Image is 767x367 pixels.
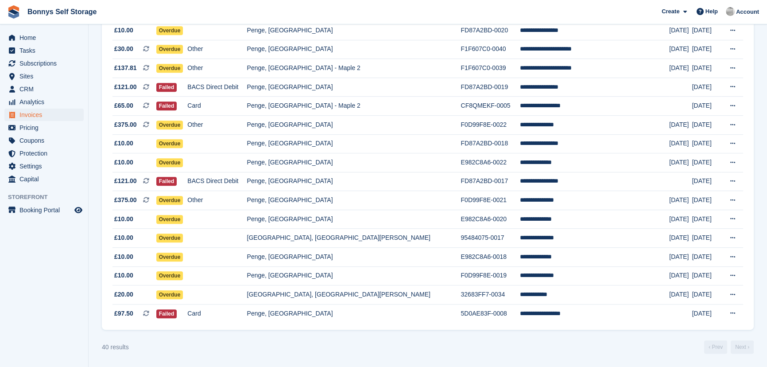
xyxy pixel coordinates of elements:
[461,97,519,116] td: CF8QMEKF-0005
[187,40,247,59] td: Other
[669,285,692,305] td: [DATE]
[187,78,247,97] td: BACS Direct Debit
[461,285,519,305] td: 32683FF7-0034
[19,147,73,160] span: Protection
[4,70,84,82] a: menu
[669,153,692,172] td: [DATE]
[114,63,137,73] span: £137.81
[247,229,461,248] td: [GEOGRAPHIC_DATA], [GEOGRAPHIC_DATA][PERSON_NAME]
[114,252,133,262] span: £10.00
[247,172,461,191] td: Penge, [GEOGRAPHIC_DATA]
[692,191,722,210] td: [DATE]
[461,248,519,267] td: E982C8A6-0018
[156,83,177,92] span: Failed
[102,343,129,352] div: 40 results
[4,31,84,44] a: menu
[461,40,519,59] td: F1F607C0-0040
[4,121,84,134] a: menu
[669,191,692,210] td: [DATE]
[4,83,84,95] a: menu
[19,83,73,95] span: CRM
[156,102,177,110] span: Failed
[461,266,519,285] td: F0D99F8E-0019
[19,121,73,134] span: Pricing
[156,215,183,224] span: Overdue
[156,196,183,205] span: Overdue
[461,229,519,248] td: 95484075-0017
[669,229,692,248] td: [DATE]
[73,205,84,215] a: Preview store
[4,57,84,70] a: menu
[461,210,519,229] td: E982C8A6-0020
[114,101,133,110] span: £65.00
[247,304,461,323] td: Penge, [GEOGRAPHIC_DATA]
[692,304,722,323] td: [DATE]
[461,59,519,78] td: F1F607C0-0039
[247,134,461,153] td: Penge, [GEOGRAPHIC_DATA]
[662,7,679,16] span: Create
[247,191,461,210] td: Penge, [GEOGRAPHIC_DATA]
[19,70,73,82] span: Sites
[19,31,73,44] span: Home
[4,109,84,121] a: menu
[156,45,183,54] span: Overdue
[669,134,692,153] td: [DATE]
[461,153,519,172] td: E982C8A6-0022
[692,59,722,78] td: [DATE]
[692,172,722,191] td: [DATE]
[156,139,183,148] span: Overdue
[114,139,133,148] span: £10.00
[114,215,133,224] span: £10.00
[692,78,722,97] td: [DATE]
[461,172,519,191] td: FD87A2BD-0017
[114,195,137,205] span: £375.00
[187,115,247,134] td: Other
[247,210,461,229] td: Penge, [GEOGRAPHIC_DATA]
[156,309,177,318] span: Failed
[692,97,722,116] td: [DATE]
[19,109,73,121] span: Invoices
[114,82,137,92] span: £121.00
[114,120,137,129] span: £375.00
[461,191,519,210] td: F0D99F8E-0021
[669,21,692,40] td: [DATE]
[4,96,84,108] a: menu
[4,204,84,216] a: menu
[247,153,461,172] td: Penge, [GEOGRAPHIC_DATA]
[461,304,519,323] td: 5D0AE83F-0008
[187,172,247,191] td: BACS Direct Debit
[702,340,755,354] nav: Page
[156,121,183,129] span: Overdue
[19,173,73,185] span: Capital
[726,7,735,16] img: James Bonny
[247,21,461,40] td: Penge, [GEOGRAPHIC_DATA]
[156,290,183,299] span: Overdue
[669,210,692,229] td: [DATE]
[247,266,461,285] td: Penge, [GEOGRAPHIC_DATA]
[692,153,722,172] td: [DATE]
[669,266,692,285] td: [DATE]
[692,115,722,134] td: [DATE]
[736,8,759,16] span: Account
[156,26,183,35] span: Overdue
[247,59,461,78] td: Penge, [GEOGRAPHIC_DATA] - Maple 2
[24,4,100,19] a: Bonnys Self Storage
[705,7,718,16] span: Help
[692,285,722,305] td: [DATE]
[692,40,722,59] td: [DATE]
[461,134,519,153] td: FD87A2BD-0018
[187,97,247,116] td: Card
[114,26,133,35] span: £10.00
[247,285,461,305] td: [GEOGRAPHIC_DATA], [GEOGRAPHIC_DATA][PERSON_NAME]
[19,44,73,57] span: Tasks
[114,309,133,318] span: £97.50
[247,40,461,59] td: Penge, [GEOGRAPHIC_DATA]
[461,115,519,134] td: F0D99F8E-0022
[19,134,73,147] span: Coupons
[8,193,88,202] span: Storefront
[19,96,73,108] span: Analytics
[669,115,692,134] td: [DATE]
[4,134,84,147] a: menu
[156,234,183,242] span: Overdue
[669,248,692,267] td: [DATE]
